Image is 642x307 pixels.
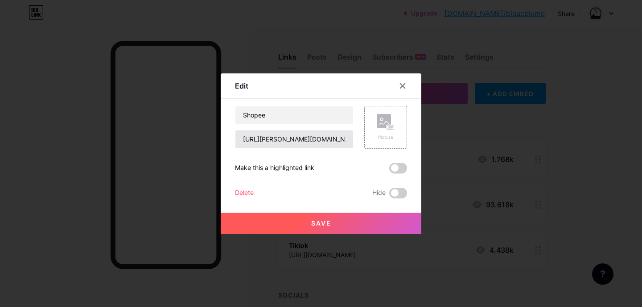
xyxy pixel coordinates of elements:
div: Delete [235,188,254,198]
button: Save [221,213,421,234]
input: URL [235,130,353,148]
span: Hide [372,188,386,198]
span: Save [311,219,331,227]
input: Title [235,106,353,124]
div: Make this a highlighted link [235,163,314,174]
div: Picture [377,134,395,141]
div: Edit [235,81,248,91]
